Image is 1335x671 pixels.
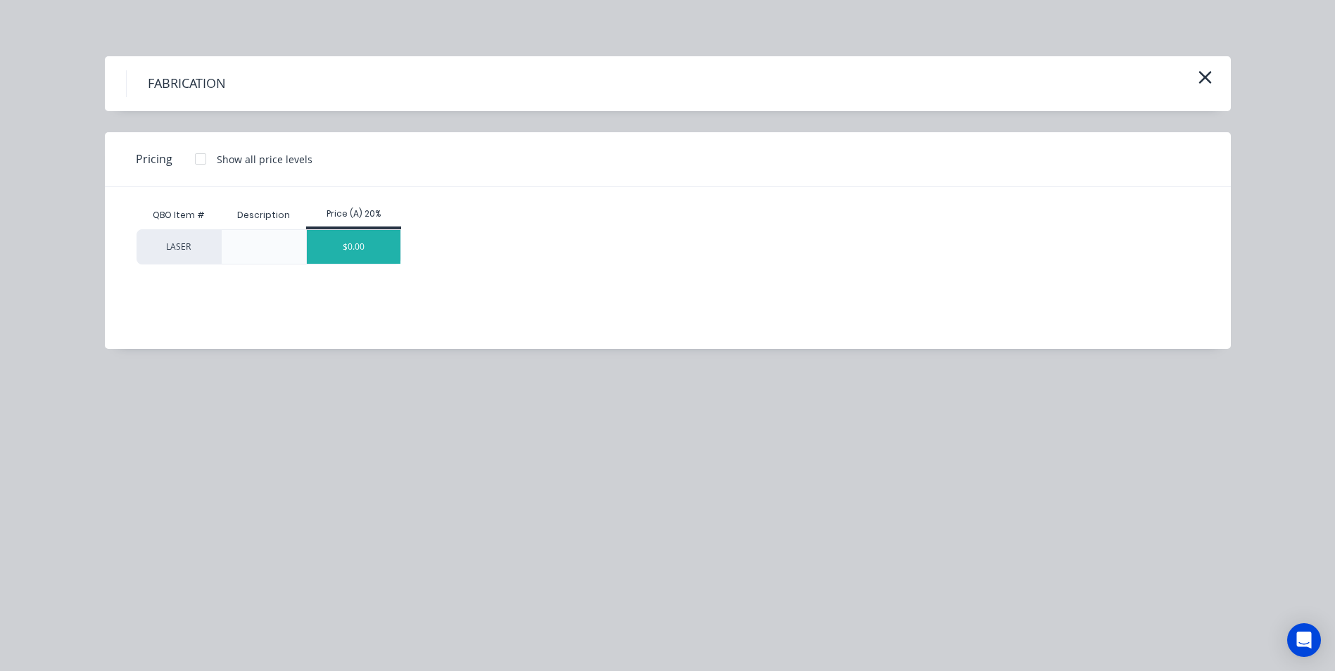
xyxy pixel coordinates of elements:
[137,229,221,264] div: LASER
[137,201,221,229] div: QBO Item #
[306,207,401,220] div: Price (A) 20%
[307,230,400,264] div: $0.00
[1287,623,1321,657] div: Open Intercom Messenger
[126,70,247,97] h4: FABRICATION
[226,198,301,233] div: Description
[136,151,172,167] span: Pricing
[217,152,312,167] div: Show all price levels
